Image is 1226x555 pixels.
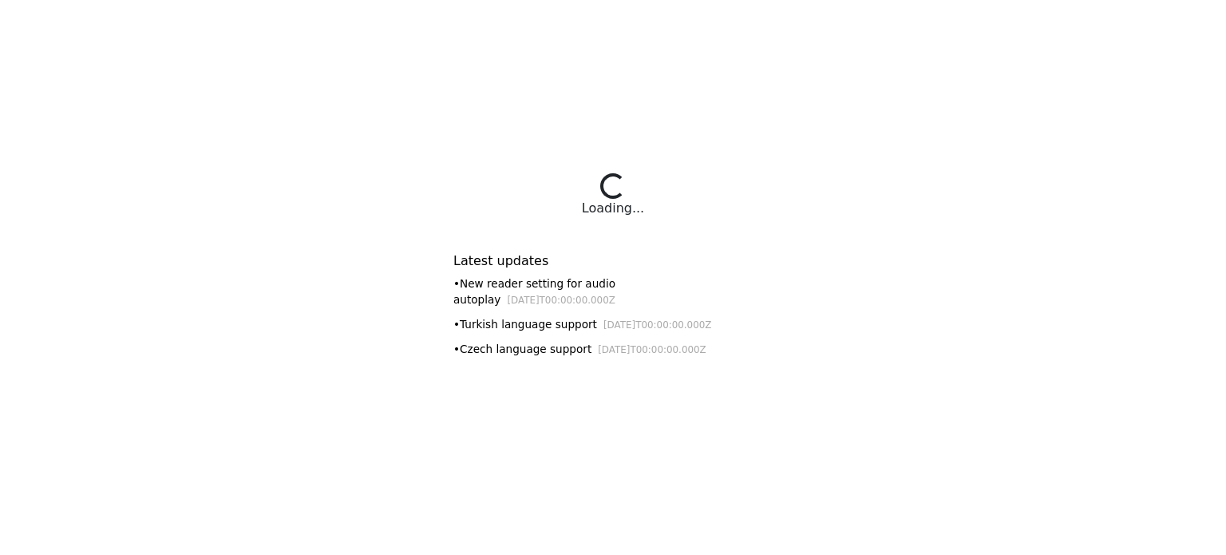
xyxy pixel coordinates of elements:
[453,253,773,268] h6: Latest updates
[453,316,773,333] div: • Turkish language support
[598,344,706,355] small: [DATE]T00:00:00.000Z
[507,295,615,306] small: [DATE]T00:00:00.000Z
[453,341,773,358] div: • Czech language support
[453,276,773,308] div: • New reader setting for audio autoplay
[582,199,644,218] div: Loading...
[603,319,712,331] small: [DATE]T00:00:00.000Z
